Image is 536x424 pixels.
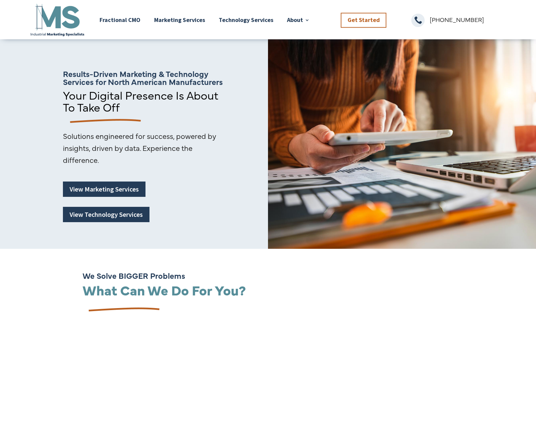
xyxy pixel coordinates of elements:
h2: What Can We Do For You? [83,283,445,300]
a: View Marketing Services [63,182,145,197]
p: Solutions engineered for success, powered by insights, driven by data. Experience the difference. [63,130,226,166]
h5: We Solve BIGGER Problems [83,271,445,283]
span:  [411,14,425,27]
a: About [287,2,310,37]
p: [PHONE_NUMBER] [430,14,507,26]
img: underline [63,113,143,130]
a: Get Started [341,13,387,28]
a: Fractional CMO [100,2,140,37]
p: Your Digital Presence Is About To Take Off [63,89,230,113]
a: View Technology Services [63,207,149,222]
a: Technology Services [219,2,273,37]
img: underline [82,301,162,318]
a: Marketing Services [154,2,205,37]
h5: Results-Driven Marketing & Technology Services for North American Manufacturers [63,70,230,89]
